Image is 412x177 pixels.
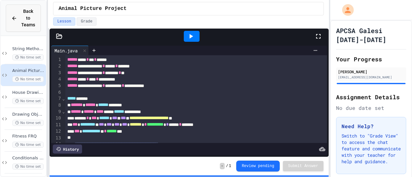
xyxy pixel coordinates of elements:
div: 7 [51,95,62,102]
h1: APCSA Galesi [DATE]-[DATE] [336,26,406,44]
h2: Your Progress [336,55,406,64]
span: Fold line [62,96,65,101]
h3: Need Help? [342,122,401,130]
span: Back to Teams [21,8,35,28]
div: 2 [51,63,62,69]
span: 1 [229,164,231,169]
div: [EMAIL_ADDRESS][DOMAIN_NAME] [338,75,404,80]
span: House Drawing Classwork [12,90,45,95]
div: [PERSON_NAME] [338,69,404,75]
div: Main.java [51,46,89,55]
div: Main.java [51,47,81,54]
button: Back to Teams [6,4,41,32]
button: Submit Answer [283,161,323,171]
div: 14 [51,141,62,147]
div: 11 [51,122,62,128]
iframe: chat widget [385,151,406,171]
span: - [220,163,225,169]
p: Switch to "Grade View" to access the chat feature and communicate with your teacher for help and ... [342,133,401,165]
span: / [226,164,228,169]
span: Drawing Objects in Java - HW Playposit Code [12,112,45,117]
div: 13 [51,135,62,141]
span: No time set [12,76,44,82]
span: No time set [12,98,44,104]
span: No time set [12,142,44,148]
button: Lesson [53,17,75,26]
span: Submit Answer [288,164,318,169]
div: 4 [51,76,62,83]
div: 6 [51,89,62,96]
div: 8 [51,102,62,109]
div: 3 [51,70,62,76]
span: Conditionals Classwork [12,155,45,161]
span: No time set [12,164,44,170]
h2: Assignment Details [336,93,406,102]
span: Animal Picture Project [12,68,45,74]
span: Fold line [62,109,65,114]
span: No time set [12,54,44,60]
div: 9 [51,109,62,115]
span: Animal Picture Project [59,5,126,13]
span: No time set [12,120,44,126]
div: History [53,145,82,154]
span: Fitness FRQ [12,134,45,139]
button: Review pending [236,161,280,172]
div: My Account [335,3,355,17]
div: 12 [51,128,62,135]
div: 1 [51,57,62,63]
iframe: chat widget [359,123,406,151]
button: Grade [77,17,97,26]
div: 5 [51,83,62,89]
div: No due date set [336,104,406,112]
div: 10 [51,115,62,121]
span: String Methods Examples [12,46,45,52]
